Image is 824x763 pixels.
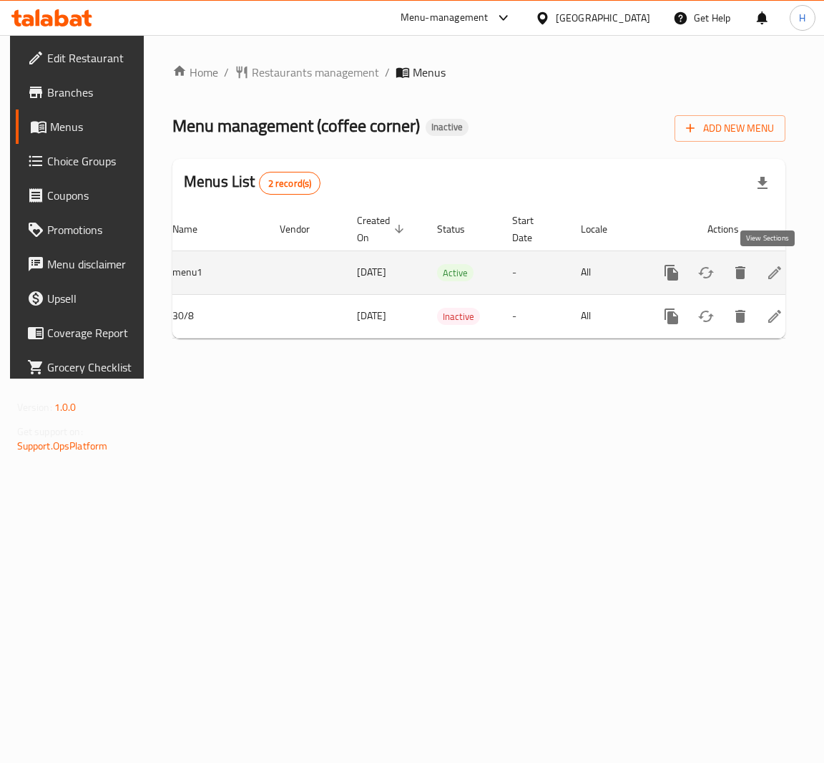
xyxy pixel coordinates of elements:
[426,119,469,136] div: Inactive
[686,120,774,137] span: Add New Menu
[357,306,386,325] span: [DATE]
[723,256,757,290] button: Delete menu
[437,265,474,281] span: Active
[501,294,569,338] td: -
[47,256,136,273] span: Menu disclaimer
[252,64,379,81] span: Restaurants management
[426,121,469,133] span: Inactive
[16,144,147,178] a: Choice Groups
[357,212,408,246] span: Created On
[184,171,320,195] h2: Menus List
[172,64,785,81] nav: breadcrumb
[47,359,136,376] span: Grocery Checklist
[437,220,484,238] span: Status
[224,64,229,81] li: /
[654,299,689,334] button: more
[47,187,136,204] span: Coupons
[259,172,321,195] div: Total records count
[47,221,136,238] span: Promotions
[172,110,420,142] span: Menu management ( coffee corner )
[16,41,147,75] a: Edit Restaurant
[357,263,386,281] span: [DATE]
[16,316,147,350] a: Coverage Report
[17,437,108,455] a: Support.OpsPlatform
[745,166,780,200] div: Export file
[16,178,147,213] a: Coupons
[16,281,147,316] a: Upsell
[581,220,626,238] span: Locale
[569,294,643,338] td: All
[675,115,785,142] button: Add New Menu
[47,49,136,67] span: Edit Restaurant
[757,299,792,334] a: View Sections
[16,350,147,384] a: Grocery Checklist
[689,256,723,290] button: Change Status
[16,247,147,281] a: Menu disclaimer
[385,64,390,81] li: /
[47,324,136,341] span: Coverage Report
[723,299,757,334] button: Delete menu
[401,9,489,26] div: Menu-management
[161,294,268,338] td: 30/8
[47,290,136,307] span: Upsell
[172,64,218,81] a: Home
[172,220,216,238] span: Name
[556,10,650,26] div: [GEOGRAPHIC_DATA]
[569,251,643,294] td: All
[16,75,147,110] a: Branches
[50,118,136,135] span: Menus
[47,84,136,101] span: Branches
[235,64,379,81] a: Restaurants management
[54,398,77,417] span: 1.0.0
[17,422,83,441] span: Get support on:
[654,256,689,290] button: more
[501,251,569,294] td: -
[92,208,803,339] table: enhanced table
[437,308,480,325] span: Inactive
[413,64,446,81] span: Menus
[161,251,268,294] td: menu1
[16,213,147,247] a: Promotions
[643,208,803,251] th: Actions
[16,110,147,144] a: Menus
[47,152,136,170] span: Choice Groups
[799,10,805,26] span: H
[17,398,52,417] span: Version:
[260,177,320,190] span: 2 record(s)
[280,220,328,238] span: Vendor
[512,212,552,246] span: Start Date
